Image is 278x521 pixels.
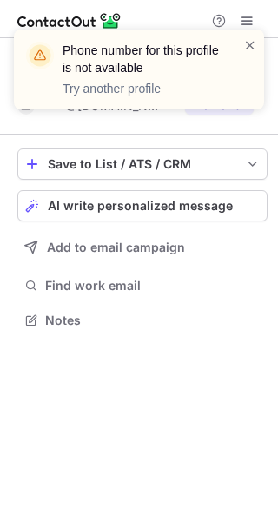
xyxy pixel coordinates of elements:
[45,278,261,293] span: Find work email
[17,308,268,333] button: Notes
[17,10,122,31] img: ContactOut v5.3.10
[17,274,268,298] button: Find work email
[17,148,268,180] button: save-profile-one-click
[47,241,185,254] span: Add to email campaign
[26,42,54,69] img: warning
[48,157,237,171] div: Save to List / ATS / CRM
[17,190,268,221] button: AI write personalized message
[48,199,233,213] span: AI write personalized message
[63,80,222,97] p: Try another profile
[45,313,261,328] span: Notes
[63,42,222,76] header: Phone number for this profile is not available
[17,232,268,263] button: Add to email campaign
